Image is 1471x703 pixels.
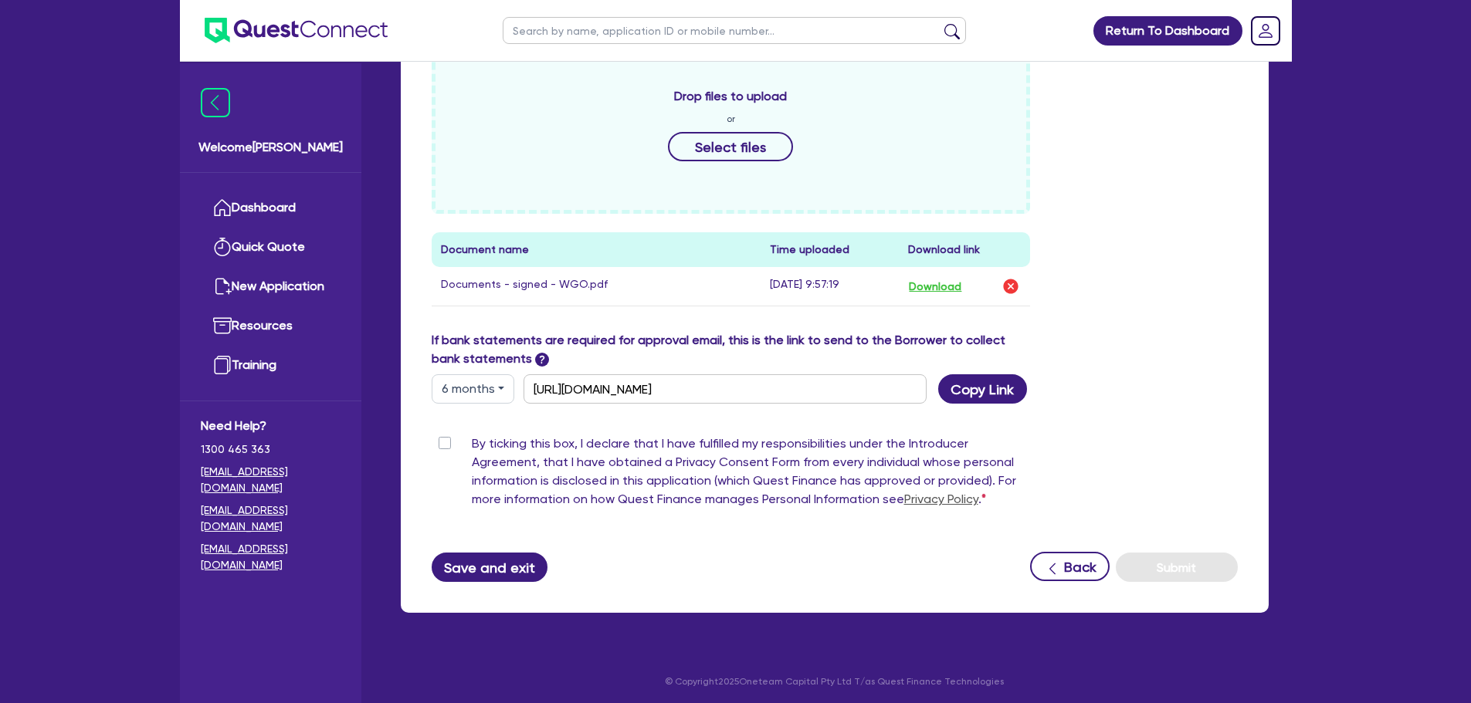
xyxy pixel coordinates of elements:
a: Dashboard [201,188,341,228]
a: New Application [201,267,341,306]
span: 1300 465 363 [201,441,341,458]
a: Privacy Policy [904,492,978,506]
label: By ticking this box, I declare that I have fulfilled my responsibilities under the Introducer Agr... [472,434,1031,515]
img: icon-menu-close [201,88,230,117]
a: Training [201,346,341,385]
button: Save and exit [432,553,548,582]
span: Need Help? [201,417,341,435]
a: Quick Quote [201,228,341,267]
button: Copy Link [938,374,1027,404]
button: Dropdown toggle [432,374,514,404]
a: Dropdown toggle [1246,11,1286,51]
img: training [213,356,232,374]
img: new-application [213,277,232,296]
img: resources [213,316,232,335]
img: quest-connect-logo-blue [205,18,388,43]
button: Download [908,276,962,296]
p: © Copyright 2025 Oneteam Capital Pty Ltd T/as Quest Finance Technologies [390,674,1279,688]
span: Drop files to upload [674,87,787,106]
th: Download link [899,232,1030,267]
button: Submit [1116,553,1238,582]
a: Resources [201,306,341,346]
button: Back [1030,552,1110,581]
label: If bank statements are required for approval email, this is the link to send to the Borrower to c... [432,331,1031,368]
a: [EMAIL_ADDRESS][DOMAIN_NAME] [201,502,341,535]
a: [EMAIL_ADDRESS][DOMAIN_NAME] [201,541,341,573]
img: quick-quote [213,238,232,256]
td: Documents - signed - WGO.pdf [432,267,761,306]
span: Welcome [PERSON_NAME] [198,138,343,157]
th: Time uploaded [761,232,899,267]
a: [EMAIL_ADDRESS][DOMAIN_NAME] [201,464,341,496]
img: delete-icon [1002,277,1020,296]
span: ? [535,353,549,367]
td: [DATE] 9:57:19 [761,267,899,306]
th: Document name [432,232,761,267]
a: Return To Dashboard [1093,16,1242,46]
span: or [727,112,735,126]
button: Select files [668,132,793,161]
input: Search by name, application ID or mobile number... [503,17,966,44]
